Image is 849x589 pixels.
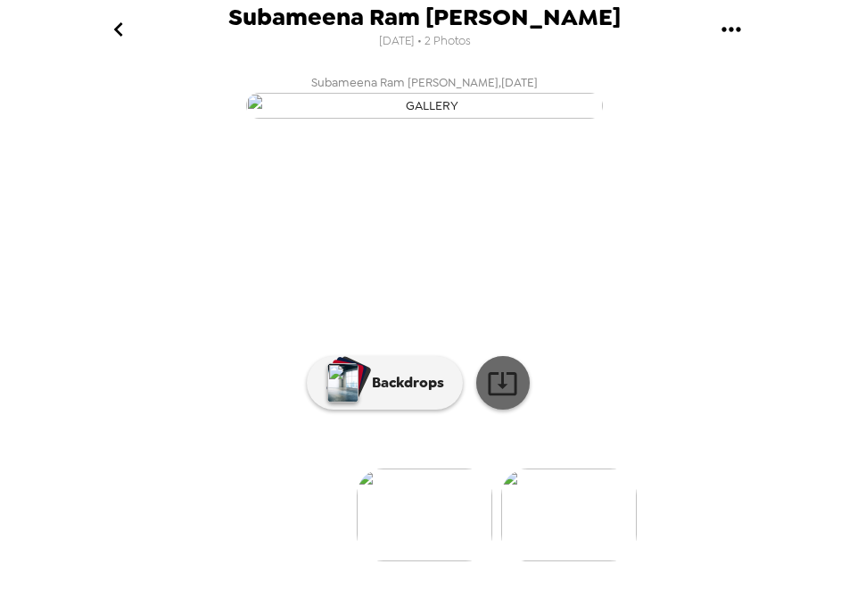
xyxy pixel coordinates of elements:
img: gallery [501,469,637,561]
button: Backdrops [307,356,463,410]
span: Subameena Ram [PERSON_NAME] [228,5,621,29]
span: [DATE] • 2 Photos [379,29,471,54]
img: gallery [357,469,492,561]
p: Backdrops [363,372,444,394]
img: gallery [246,93,603,119]
button: Subameena Ram [PERSON_NAME],[DATE] [68,67,781,124]
span: Subameena Ram [PERSON_NAME] , [DATE] [311,72,538,93]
